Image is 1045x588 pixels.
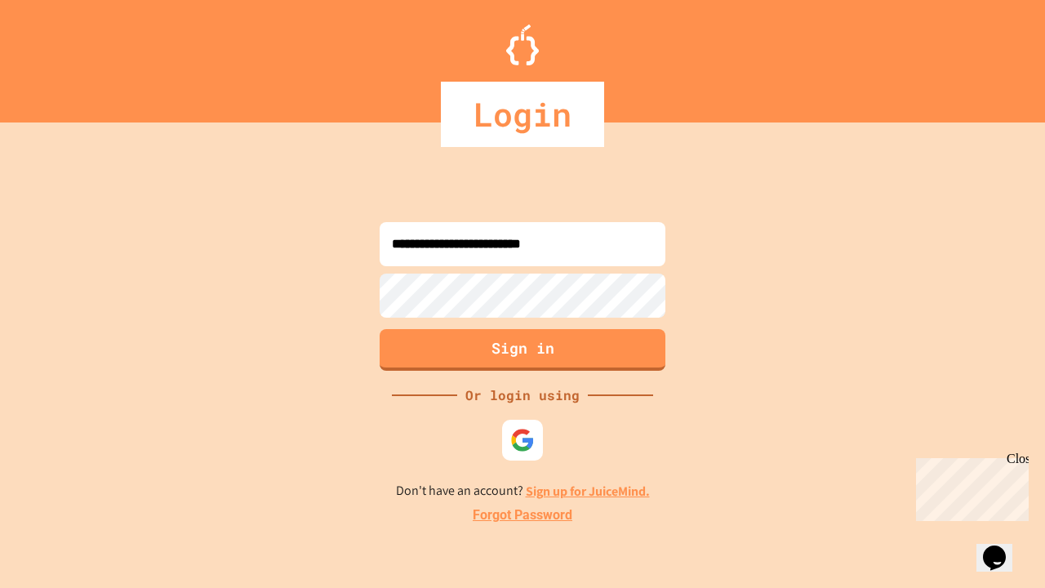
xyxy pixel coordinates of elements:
iframe: chat widget [909,452,1029,521]
iframe: chat widget [976,523,1029,572]
div: Chat with us now!Close [7,7,113,104]
a: Forgot Password [473,506,572,525]
div: Or login using [457,385,588,405]
p: Don't have an account? [396,481,650,501]
img: Logo.svg [506,24,539,65]
a: Sign up for JuiceMind. [526,483,650,500]
img: google-icon.svg [510,428,535,452]
div: Login [441,82,604,147]
button: Sign in [380,329,665,371]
